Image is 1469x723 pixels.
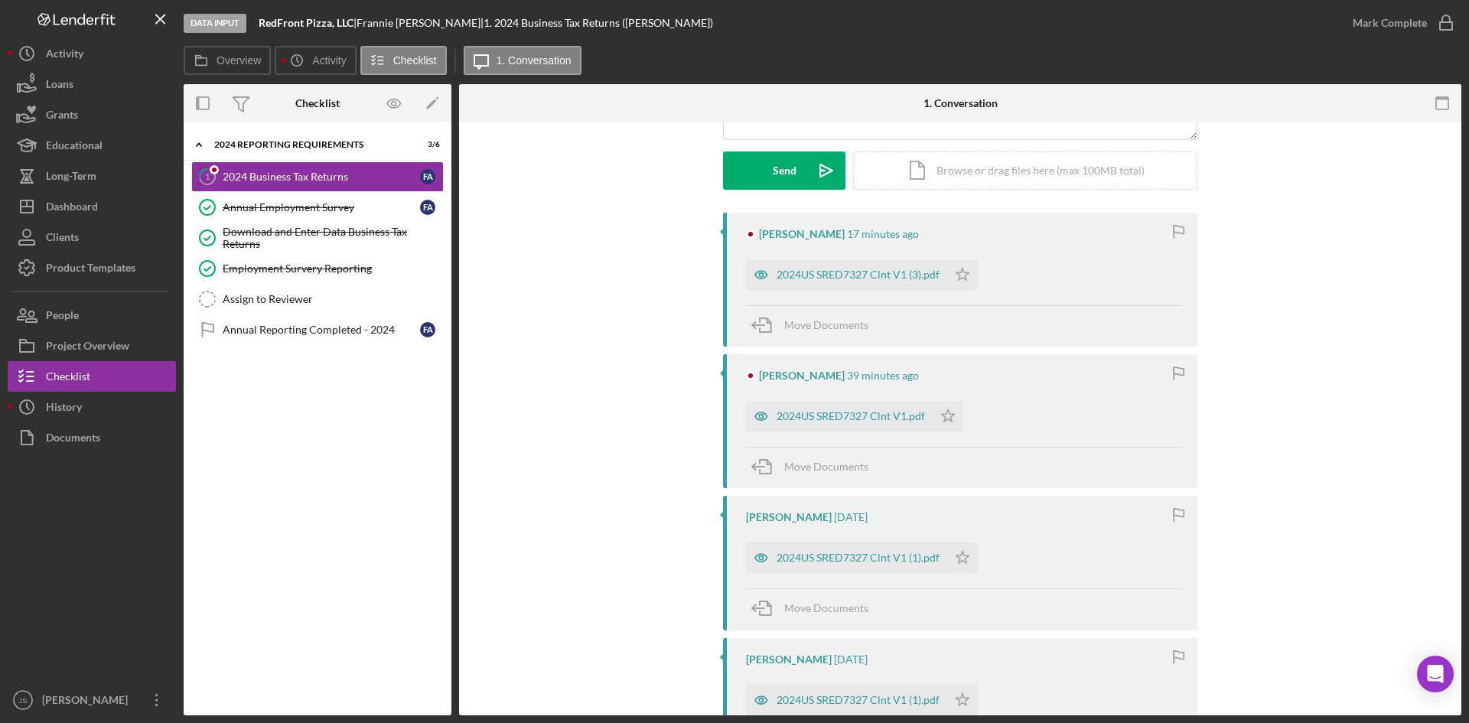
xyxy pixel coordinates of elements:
button: Long-Term [8,161,176,191]
div: Open Intercom Messenger [1417,656,1454,692]
time: 2025-07-30 15:20 [834,511,868,523]
div: | [259,17,357,29]
text: JS [18,696,27,705]
div: 1. 2024 Business Tax Returns ([PERSON_NAME]) [484,17,713,29]
button: Dashboard [8,191,176,222]
div: Mark Complete [1353,8,1427,38]
div: Send [773,151,796,190]
span: Move Documents [784,460,868,473]
div: 2024 Reporting Requirements [214,140,402,149]
div: People [46,300,79,334]
button: Activity [275,46,356,75]
button: Grants [8,99,176,130]
button: Checklist [8,361,176,392]
button: Project Overview [8,331,176,361]
div: Checklist [46,361,90,396]
button: Activity [8,38,176,69]
div: Employment Survery Reporting [223,262,443,275]
div: [PERSON_NAME] [746,511,832,523]
button: 2024US SRED7327 Clnt V1 (1).pdf [746,542,978,573]
button: Documents [8,422,176,453]
label: Overview [217,54,261,67]
div: [PERSON_NAME] [746,653,832,666]
div: Checklist [295,97,340,109]
div: Clients [46,222,79,256]
div: F A [420,200,435,215]
div: Documents [46,422,100,457]
div: Download and Enter Data Business Tax Returns [223,226,443,250]
button: Move Documents [746,306,884,344]
button: Move Documents [746,448,884,486]
div: Assign to Reviewer [223,293,443,305]
div: F A [420,322,435,337]
button: 2024US SRED7327 Clnt V1.pdf [746,401,963,432]
div: [PERSON_NAME] [38,685,138,719]
label: Checklist [393,54,437,67]
div: 3 / 6 [412,140,440,149]
button: History [8,392,176,422]
button: Checklist [360,46,447,75]
div: Frannie [PERSON_NAME] | [357,17,484,29]
button: JS[PERSON_NAME] [8,685,176,715]
a: Employment Survery Reporting [191,253,444,284]
div: [PERSON_NAME] [759,228,845,240]
button: Product Templates [8,252,176,283]
div: F A [420,169,435,184]
div: [PERSON_NAME] [759,370,845,382]
time: 2025-07-30 15:19 [834,653,868,666]
time: 2025-08-11 11:59 [847,370,919,382]
div: 2024US SRED7327 Clnt V1.pdf [777,410,925,422]
div: Annual Employment Survey [223,201,420,213]
a: 12024 Business Tax ReturnsFA [191,161,444,192]
button: Overview [184,46,271,75]
button: Loans [8,69,176,99]
span: Move Documents [784,318,868,331]
div: Loans [46,69,73,103]
div: Grants [46,99,78,134]
button: Clients [8,222,176,252]
button: 2024US SRED7327 Clnt V1 (1).pdf [746,685,978,715]
tspan: 1 [205,171,210,181]
span: Move Documents [784,601,868,614]
button: Move Documents [746,589,884,627]
div: Data Input [184,14,246,33]
div: Activity [46,38,83,73]
div: Product Templates [46,252,135,287]
button: People [8,300,176,331]
div: 2024 Business Tax Returns [223,171,420,183]
a: Assign to Reviewer [191,284,444,314]
time: 2025-08-11 12:20 [847,228,919,240]
div: 1. Conversation [923,97,998,109]
div: Educational [46,130,103,164]
button: Educational [8,130,176,161]
button: 2024US SRED7327 Clnt V1 (3).pdf [746,259,978,290]
a: Annual Employment SurveyFA [191,192,444,223]
label: 1. Conversation [497,54,572,67]
div: 2024US SRED7327 Clnt V1 (3).pdf [777,269,940,281]
div: Project Overview [46,331,129,365]
div: 2024US SRED7327 Clnt V1 (1).pdf [777,552,940,564]
div: 2024US SRED7327 Clnt V1 (1).pdf [777,694,940,706]
div: Dashboard [46,191,98,226]
a: Download and Enter Data Business Tax Returns [191,223,444,253]
div: Long-Term [46,161,96,195]
b: RedFront Pizza, LLC [259,16,353,29]
a: Annual Reporting Completed - 2024FA [191,314,444,345]
button: Mark Complete [1337,8,1461,38]
label: Activity [312,54,346,67]
div: Annual Reporting Completed - 2024 [223,324,420,336]
button: 1. Conversation [464,46,581,75]
div: History [46,392,82,426]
